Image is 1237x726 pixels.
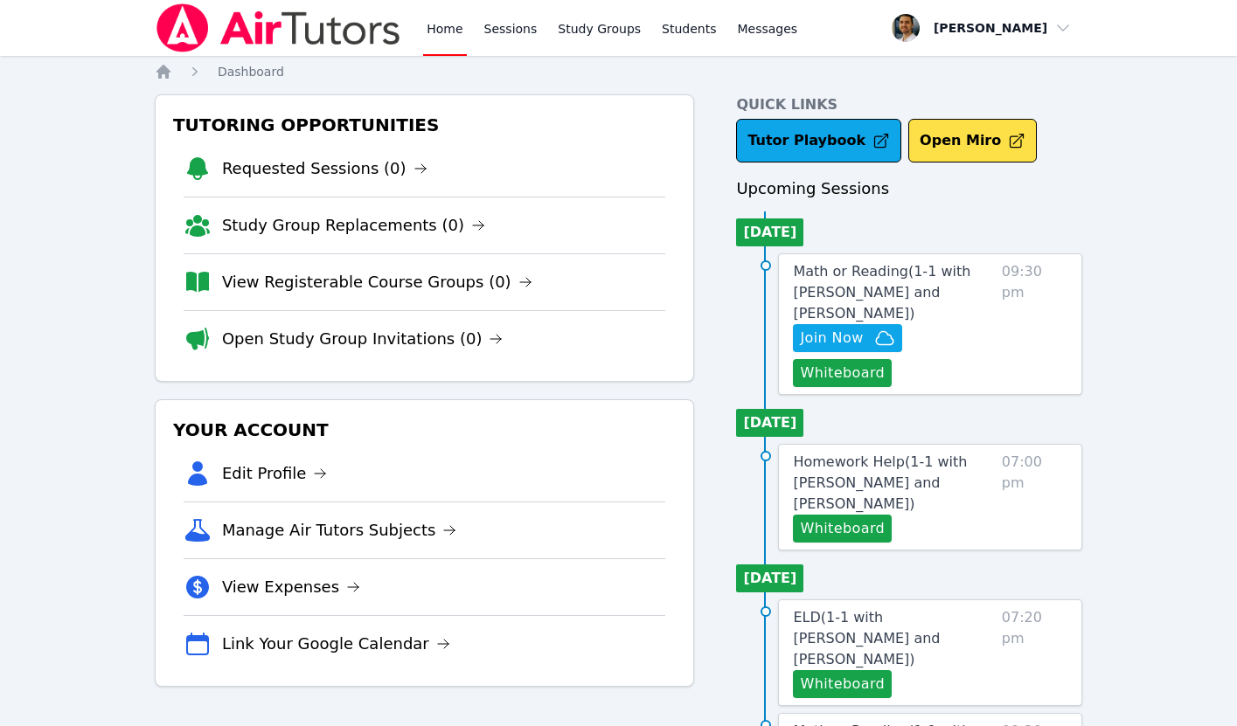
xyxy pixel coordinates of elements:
a: View Expenses [222,575,360,599]
a: Math or Reading(1-1 with [PERSON_NAME] and [PERSON_NAME]) [793,261,994,324]
button: Open Miro [908,119,1037,162]
li: [DATE] [736,564,803,592]
span: Math or Reading ( 1-1 with [PERSON_NAME] and [PERSON_NAME] ) [793,263,970,322]
span: 09:30 pm [1002,261,1067,387]
img: Air Tutors [155,3,402,52]
a: Open Study Group Invitations (0) [222,327,504,351]
span: ELD ( 1-1 with [PERSON_NAME] and [PERSON_NAME] ) [793,609,940,667]
span: Dashboard [218,65,284,79]
a: Tutor Playbook [736,119,901,162]
button: Whiteboard [793,670,892,698]
span: Join Now [800,328,863,349]
span: 07:00 pm [1002,452,1067,543]
li: [DATE] [736,409,803,437]
span: Homework Help ( 1-1 with [PERSON_NAME] and [PERSON_NAME] ) [793,453,967,512]
button: Whiteboard [793,515,892,543]
li: [DATE] [736,218,803,246]
a: Study Group Replacements (0) [222,213,485,238]
h3: Your Account [170,414,680,446]
h3: Tutoring Opportunities [170,109,680,141]
a: Edit Profile [222,461,328,486]
a: Link Your Google Calendar [222,632,450,656]
a: Dashboard [218,63,284,80]
button: Whiteboard [793,359,892,387]
h3: Upcoming Sessions [736,176,1082,201]
span: 07:20 pm [1002,607,1067,698]
nav: Breadcrumb [155,63,1082,80]
button: Join Now [793,324,901,352]
a: ELD(1-1 with [PERSON_NAME] and [PERSON_NAME]) [793,607,994,670]
span: Messages [738,20,798,38]
a: Requested Sessions (0) [222,156,427,181]
a: Manage Air Tutors Subjects [222,518,457,543]
h4: Quick Links [736,94,1082,115]
a: Homework Help(1-1 with [PERSON_NAME] and [PERSON_NAME]) [793,452,994,515]
a: View Registerable Course Groups (0) [222,270,532,294]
